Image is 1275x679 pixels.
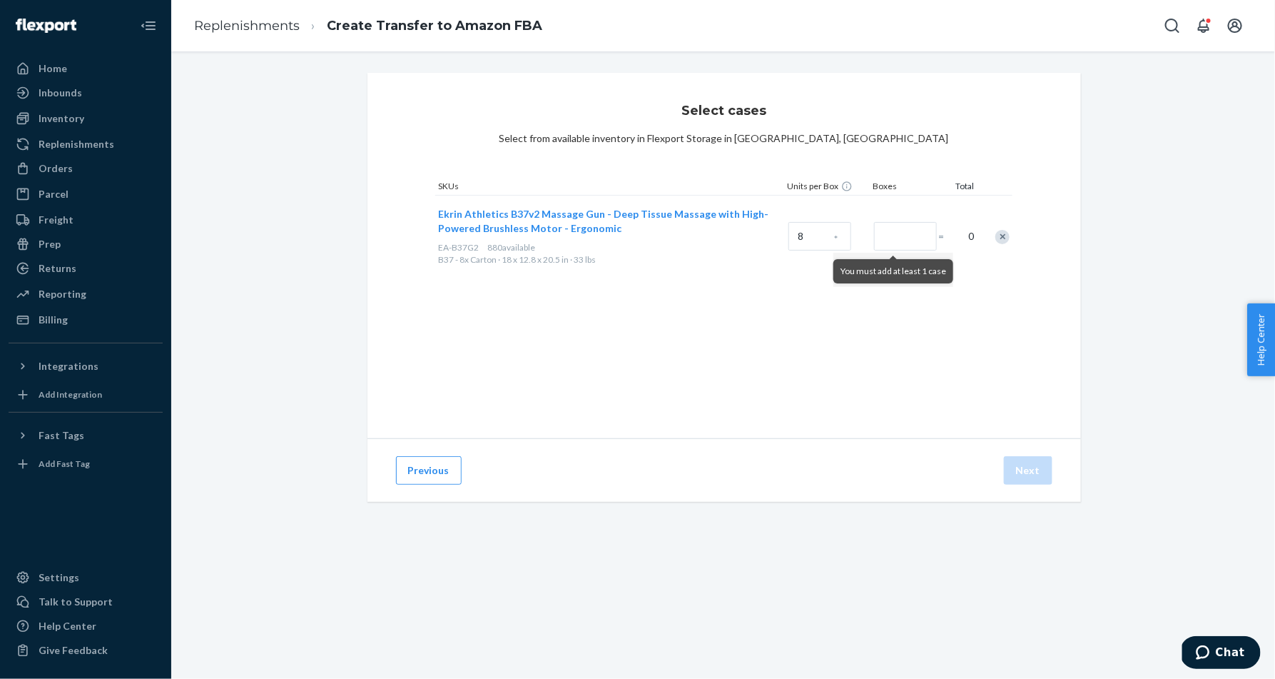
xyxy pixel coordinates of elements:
[9,233,163,256] a: Prep
[1247,303,1275,376] button: Help Center
[9,590,163,613] button: Talk to Support
[39,458,90,470] div: Add Fast Tag
[788,222,851,251] input: Case Quantity
[874,222,937,251] input: Number of boxes
[39,111,84,126] div: Inventory
[9,639,163,662] button: Give Feedback
[9,57,163,80] a: Home
[183,5,554,47] ol: breadcrumbs
[39,261,76,276] div: Returns
[1182,636,1261,672] iframe: Opens a widget where you can chat to one of our agents
[39,213,73,227] div: Freight
[9,453,163,476] a: Add Fast Tag
[784,180,870,195] div: Units per Box
[938,229,953,243] span: =
[39,359,98,373] div: Integrations
[39,643,108,658] div: Give Feedback
[9,283,163,306] a: Reporting
[39,388,102,401] div: Add Integration
[1221,11,1249,40] button: Open account menu
[499,131,949,146] div: Select from available inventory in Flexport Storage in [GEOGRAPHIC_DATA], [GEOGRAPHIC_DATA]
[9,424,163,447] button: Fast Tags
[134,11,163,40] button: Close Navigation
[39,287,86,301] div: Reporting
[39,313,68,327] div: Billing
[194,18,300,34] a: Replenishments
[941,180,977,195] div: Total
[39,619,96,633] div: Help Center
[870,180,941,195] div: Boxes
[1189,11,1218,40] button: Open notifications
[9,183,163,206] a: Parcel
[9,107,163,130] a: Inventory
[487,242,535,253] span: 880 available
[9,257,163,280] a: Returns
[438,253,783,266] div: B37 - 8x Carton · 18 x 12.8 x 20.5 in · 33 lbs
[438,207,771,236] button: Ekrin Athletics B37v2 Massage Gun - Deep Tissue Massage with High-Powered Brushless Motor - Ergon...
[39,428,84,443] div: Fast Tags
[1158,11,1187,40] button: Open Search Box
[16,19,76,33] img: Flexport logo
[9,383,163,406] a: Add Integration
[39,61,67,76] div: Home
[9,81,163,104] a: Inbounds
[681,101,766,120] h3: Select cases
[39,86,82,100] div: Inbounds
[9,208,163,231] a: Freight
[327,18,542,34] a: Create Transfer to Amazon FBA
[9,566,163,589] a: Settings
[39,237,61,251] div: Prep
[438,242,479,253] span: EA-B37G2
[9,615,163,638] a: Help Center
[39,595,113,609] div: Talk to Support
[39,161,73,176] div: Orders
[39,137,114,151] div: Replenishments
[9,355,163,378] button: Integrations
[9,157,163,180] a: Orders
[435,180,784,195] div: SKUs
[833,259,953,283] div: You must add at least 1 case
[9,308,163,331] a: Billing
[995,230,1010,244] div: Remove Item
[960,229,974,243] span: 0
[1004,456,1052,485] button: Next
[9,133,163,156] a: Replenishments
[39,570,79,585] div: Settings
[396,456,462,485] button: Previous
[39,187,68,201] div: Parcel
[438,208,768,234] span: Ekrin Athletics B37v2 Massage Gun - Deep Tissue Massage with High-Powered Brushless Motor - Ergon...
